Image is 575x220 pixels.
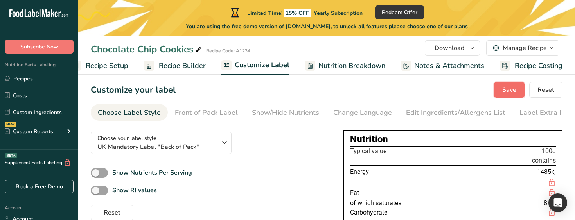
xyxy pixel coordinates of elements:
[144,57,206,75] a: Recipe Builder
[235,60,289,70] span: Customize Label
[112,186,157,195] b: Show RI values
[500,57,562,75] a: Recipe Costing
[98,107,161,118] div: Choose Label Style
[486,40,559,56] button: Manage Recipe
[435,43,464,53] span: Download
[350,166,404,179] td: Energy
[91,132,232,154] button: Choose your label style UK Mandatory Label "Back of Pack"
[229,8,363,17] div: Limited Time!
[5,40,74,54] button: Subscribe Now
[401,57,484,75] a: Notes & Attachments
[86,61,128,71] span: Recipe Setup
[252,107,319,118] div: Show/Hide Nutrients
[305,57,385,75] a: Nutrition Breakdown
[350,147,404,166] th: Typical value
[519,107,571,118] div: Label Extra Info
[454,23,468,30] span: plans
[112,168,192,177] b: Show Nutrients Per Serving
[206,47,250,54] div: Recipe Code: A1234
[104,208,120,217] span: Reset
[314,9,363,17] span: Yearly Subscription
[20,43,58,51] span: Subscribe Now
[502,85,516,95] span: Save
[71,57,128,75] a: Recipe Setup
[529,82,562,98] button: Reset
[537,85,554,95] span: Reset
[425,40,480,56] button: Download
[548,193,567,212] div: Open Intercom Messenger
[5,122,16,127] div: NEW
[97,134,156,142] span: Choose your label style
[350,199,404,208] td: of which saturates
[333,107,392,118] div: Change Language
[382,8,417,16] span: Redeem Offer
[5,127,53,136] div: Custom Reports
[350,188,404,199] td: Fat
[175,107,238,118] div: Front of Pack Label
[503,43,547,53] div: Manage Recipe
[91,42,203,56] div: Chocolate Chip Cookies
[5,180,74,193] a: Book a Free Demo
[97,142,217,152] span: UK Mandatory Label "Back of Pack"
[350,208,404,218] td: Carbohydrate
[406,107,505,118] div: Edit Ingredients/Allergens List
[544,199,556,207] span: 8.2g
[186,22,468,30] span: You are using the free demo version of [DOMAIN_NAME], to unlock all features please choose one of...
[284,9,311,17] span: 15% OFF
[537,168,556,175] span: 1485kj
[494,82,525,98] button: Save
[375,5,424,19] button: Redeem Offer
[91,84,176,97] h1: Customize your label
[404,147,556,166] th: 100g contains
[350,132,556,146] div: Nutrition
[515,61,562,71] span: Recipe Costing
[318,61,385,71] span: Nutrition Breakdown
[221,56,289,75] a: Customize Label
[159,61,206,71] span: Recipe Builder
[414,61,484,71] span: Notes & Attachments
[5,153,17,158] div: BETA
